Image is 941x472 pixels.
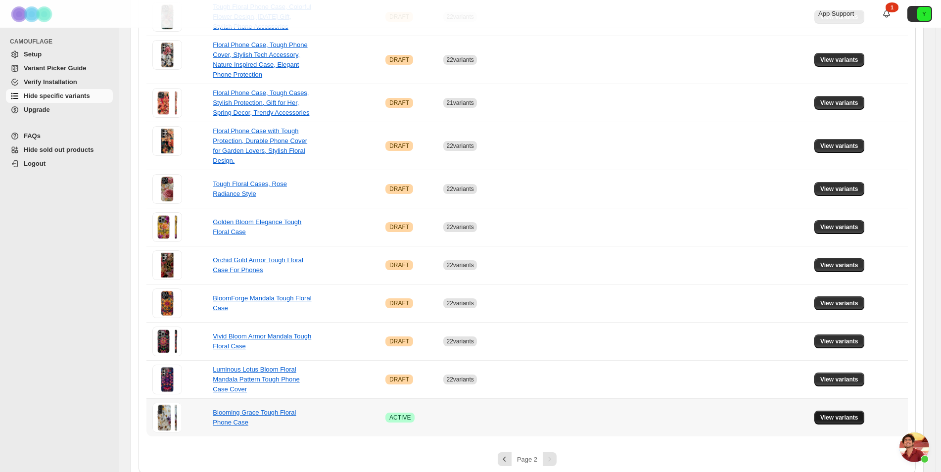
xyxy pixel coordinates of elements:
[814,182,864,196] button: View variants
[446,186,473,192] span: 22 variants
[814,220,864,234] button: View variants
[820,185,858,193] span: View variants
[820,56,858,64] span: View variants
[446,376,473,383] span: 22 variants
[152,212,182,242] img: Golden Bloom Elegance Tough Floral Case
[24,50,42,58] span: Setup
[389,414,411,422] span: ACTIVE
[213,332,311,350] a: Vivid Bloom Armor Mandala Tough Floral Case
[152,40,182,70] img: Floral Phone Case, Tough Phone Cover, Stylish Tech Accessory, Nature Inspired Case, Elegant Phone...
[907,6,932,22] button: Avatar with initials Y
[152,365,182,394] img: Luminous Lotus Bloom Floral Mandala Pattern Tough Phone Case Cover
[24,106,50,113] span: Upgrade
[10,38,114,46] span: CAMOUFLAGE
[6,143,113,157] a: Hide sold out products
[24,146,94,153] span: Hide sold out products
[389,376,409,383] span: DRAFT
[6,75,113,89] a: Verify Installation
[814,411,864,425] button: View variants
[820,299,858,307] span: View variants
[152,126,182,156] img: Floral Phone Case with Tough Protection, Durable Phone Cover for Garden Lovers, Stylish Floral De...
[922,11,926,17] text: Y
[446,338,473,345] span: 22 variants
[213,218,301,236] a: Golden Bloom Elegance Tough Floral Case
[213,127,307,164] a: Floral Phone Case with Tough Protection, Durable Phone Cover for Garden Lovers, Stylish Floral De...
[886,2,898,12] div: 1
[389,185,409,193] span: DRAFT
[152,250,182,280] img: Orchid Gold Armor Tough Floral Case For Phones
[446,142,473,149] span: 22 variants
[389,99,409,107] span: DRAFT
[446,300,473,307] span: 22 variants
[389,261,409,269] span: DRAFT
[152,174,182,204] img: Tough Floral Cases, Rose Radiance Style
[152,88,182,118] img: Floral Phone Case, Tough Cases, Stylish Protection, Gift for Her, Spring Decor, Trendy Accessories
[814,53,864,67] button: View variants
[6,129,113,143] a: FAQs
[389,56,409,64] span: DRAFT
[213,41,307,78] a: Floral Phone Case, Tough Phone Cover, Stylish Tech Accessory, Nature Inspired Case, Elegant Phone...
[24,78,77,86] span: Verify Installation
[814,258,864,272] button: View variants
[446,56,473,63] span: 22 variants
[517,456,537,463] span: Page 2
[213,366,299,393] a: Luminous Lotus Bloom Floral Mandala Pattern Tough Phone Case Cover
[814,139,864,153] button: View variants
[389,142,409,150] span: DRAFT
[820,414,858,422] span: View variants
[6,89,113,103] a: Hide specific variants
[820,261,858,269] span: View variants
[6,103,113,117] a: Upgrade
[446,224,473,231] span: 22 variants
[24,64,86,72] span: Variant Picker Guide
[24,132,41,140] span: FAQs
[899,432,929,462] a: Open chat
[498,452,512,466] button: Previous
[24,160,46,167] span: Logout
[6,61,113,75] a: Variant Picker Guide
[8,0,57,28] img: Camouflage
[213,409,296,426] a: Blooming Grace Tough Floral Phone Case
[6,157,113,171] a: Logout
[389,299,409,307] span: DRAFT
[152,288,182,318] img: BloomForge Mandala Tough Floral Case
[820,99,858,107] span: View variants
[213,89,309,116] a: Floral Phone Case, Tough Cases, Stylish Protection, Gift for Her, Spring Decor, Trendy Accessories
[152,403,182,432] img: Blooming Grace Tough Floral Phone Case
[152,327,182,356] img: Vivid Bloom Armor Mandala Tough Floral Case
[146,452,908,466] nav: Pagination
[814,334,864,348] button: View variants
[213,294,311,312] a: BloomForge Mandala Tough Floral Case
[820,223,858,231] span: View variants
[6,47,113,61] a: Setup
[814,373,864,386] button: View variants
[814,96,864,110] button: View variants
[446,99,473,106] span: 21 variants
[213,180,287,197] a: Tough Floral Cases, Rose Radiance Style
[24,92,90,99] span: Hide specific variants
[820,337,858,345] span: View variants
[820,142,858,150] span: View variants
[882,9,892,19] a: 1
[446,262,473,269] span: 22 variants
[820,376,858,383] span: View variants
[818,10,854,17] span: App Support
[213,256,303,274] a: Orchid Gold Armor Tough Floral Case For Phones
[389,223,409,231] span: DRAFT
[814,296,864,310] button: View variants
[389,337,409,345] span: DRAFT
[917,7,931,21] span: Avatar with initials Y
